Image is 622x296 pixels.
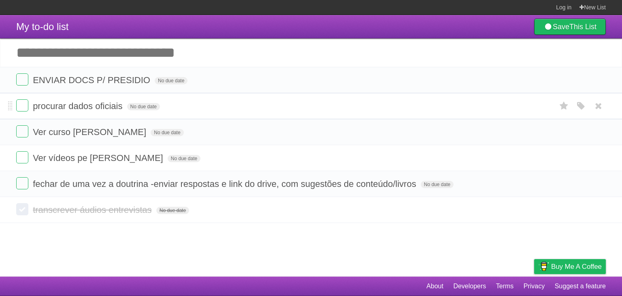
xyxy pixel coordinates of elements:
span: No due date [151,129,183,136]
span: No due date [168,155,200,162]
span: fechar de uma vez a doutrina -enviar respostas e link do drive, com sugestões de conteúdo/livros [33,179,418,189]
img: Buy me a coffee [538,260,549,273]
a: Developers [453,279,486,294]
b: This List [569,23,596,31]
span: No due date [127,103,160,110]
label: Done [16,125,28,137]
a: Privacy [524,279,545,294]
label: Done [16,99,28,112]
a: Terms [496,279,514,294]
a: SaveThis List [534,19,606,35]
span: Ver vídeos pe [PERSON_NAME] [33,153,165,163]
span: Buy me a coffee [551,260,602,274]
a: About [426,279,443,294]
span: My to-do list [16,21,68,32]
label: Done [16,151,28,163]
span: ENVIAR DOCS P/ PRESIDIO [33,75,152,85]
label: Done [16,177,28,189]
span: No due date [421,181,454,188]
span: No due date [156,207,189,214]
span: transcrever áudios entrevistas [33,205,153,215]
label: Star task [556,99,572,113]
span: No due date [155,77,187,84]
a: Buy me a coffee [534,259,606,274]
label: Done [16,73,28,86]
a: Suggest a feature [555,279,606,294]
span: Ver curso [PERSON_NAME] [33,127,148,137]
span: procurar dados oficiais [33,101,124,111]
label: Done [16,203,28,215]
